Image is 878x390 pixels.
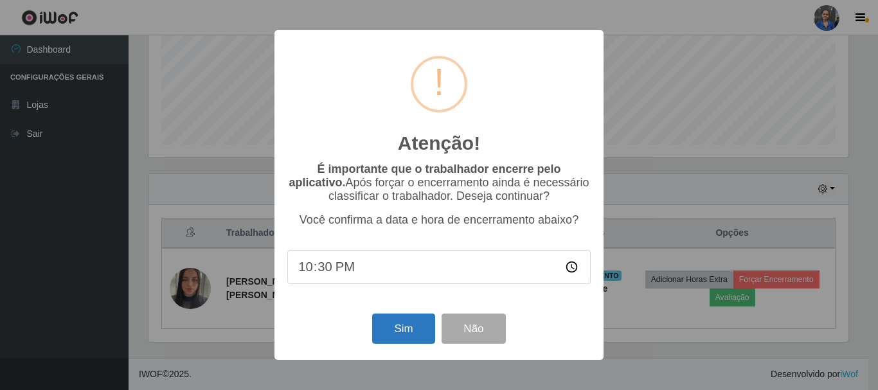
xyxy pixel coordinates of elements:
[289,163,560,189] b: É importante que o trabalhador encerre pelo aplicativo.
[398,132,480,155] h2: Atenção!
[287,213,591,227] p: Você confirma a data e hora de encerramento abaixo?
[372,314,435,344] button: Sim
[442,314,505,344] button: Não
[287,163,591,203] p: Após forçar o encerramento ainda é necessário classificar o trabalhador. Deseja continuar?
